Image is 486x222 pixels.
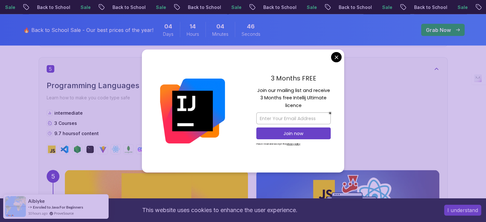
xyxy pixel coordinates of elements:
[47,170,59,183] div: 5
[14,4,58,11] p: Back to School
[189,22,196,31] span: 14 Hours
[47,65,54,73] span: 5
[23,26,153,34] p: 🔥 Back to School Sale - Our best prices of the year!
[359,4,380,11] p: Sale
[86,146,94,153] img: terminal logo
[47,93,440,102] p: Learn how to make you code type safe
[89,4,133,11] p: Back to School
[125,146,132,153] img: mongodb logo
[133,4,153,11] p: Sale
[240,4,284,11] p: Back to School
[28,198,45,204] span: Aibiyke
[99,146,107,153] img: vite logo
[5,203,435,217] div: This website uses cookies to enhance the user experience.
[216,22,224,31] span: 4 Minutes
[54,120,77,126] span: 3 Courses
[426,26,451,34] p: Grab Now
[137,146,145,153] img: exppressjs logo
[444,205,481,216] button: Accept cookies
[54,110,83,116] p: intermediate
[165,4,208,11] p: Back to School
[247,22,255,31] span: 46 Seconds
[284,4,304,11] p: Sale
[28,204,32,210] span: ->
[54,130,99,137] p: 9.7 hours of content
[61,146,68,153] img: vscode logo
[47,80,440,91] h2: Programming Languages
[435,4,455,11] p: Sale
[33,205,83,210] a: Enroled to Java For Beginners
[48,146,56,153] img: javascript logo
[164,22,172,31] span: 4 Days
[28,211,48,216] span: 10 hours ago
[316,4,359,11] p: Back to School
[54,211,74,216] a: ProveSource
[208,4,229,11] p: Sale
[5,196,26,217] img: provesource social proof notification image
[242,31,260,37] span: Seconds
[163,31,174,37] span: Days
[212,31,228,37] span: Minutes
[391,4,435,11] p: Back to School
[187,31,199,37] span: Hours
[112,146,120,153] img: react logo
[73,146,81,153] img: nodejs logo
[58,4,78,11] p: Sale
